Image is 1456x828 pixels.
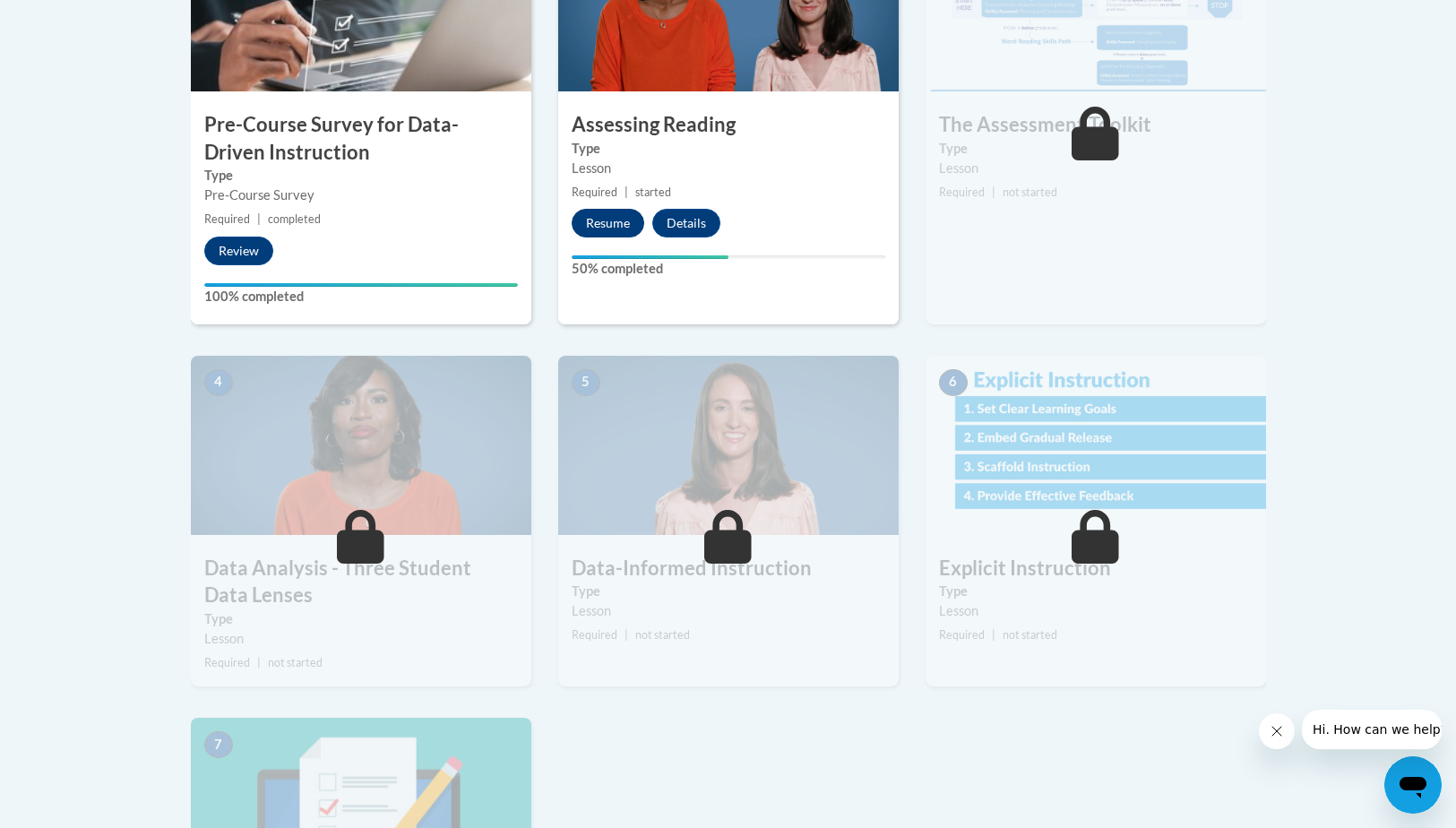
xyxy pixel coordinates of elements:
[204,166,518,185] label: Type
[939,628,985,642] span: Required
[1259,713,1295,749] iframe: Close message
[625,185,628,199] span: |
[572,259,885,279] label: 50% completed
[204,212,250,226] span: Required
[939,601,1253,621] div: Lesson
[635,185,671,199] span: started
[558,555,899,582] h3: Data-Informed Instruction
[191,111,531,167] h3: Pre-Course Survey for Data-Driven Instruction
[939,582,1253,601] label: Type
[268,656,323,669] span: not started
[191,356,531,535] img: Course Image
[204,287,518,306] label: 100% completed
[572,582,885,601] label: Type
[268,212,321,226] span: completed
[572,185,617,199] span: Required
[635,628,690,642] span: not started
[939,139,1253,159] label: Type
[572,255,728,259] div: Your progress
[191,555,531,610] h3: Data Analysis - Three Student Data Lenses
[572,159,885,178] div: Lesson
[558,111,899,139] h3: Assessing Reading
[204,609,518,629] label: Type
[572,139,885,159] label: Type
[939,185,985,199] span: Required
[11,13,145,27] span: Hi. How can we help?
[572,369,600,396] span: 5
[926,111,1266,139] h3: The Assessment Toolkit
[1003,628,1057,642] span: not started
[652,209,720,237] button: Details
[625,628,628,642] span: |
[1003,185,1057,199] span: not started
[558,356,899,535] img: Course Image
[204,369,233,396] span: 4
[992,628,995,642] span: |
[204,185,518,205] div: Pre-Course Survey
[926,555,1266,582] h3: Explicit Instruction
[926,356,1266,535] img: Course Image
[572,209,644,237] button: Resume
[1384,756,1442,814] iframe: Button to launch messaging window
[572,601,885,621] div: Lesson
[992,185,995,199] span: |
[1302,710,1442,749] iframe: Message from company
[939,159,1253,178] div: Lesson
[204,731,233,758] span: 7
[204,629,518,649] div: Lesson
[204,283,518,287] div: Your progress
[572,628,617,642] span: Required
[204,656,250,669] span: Required
[939,369,968,396] span: 6
[257,656,261,669] span: |
[204,237,273,265] button: Review
[257,212,261,226] span: |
